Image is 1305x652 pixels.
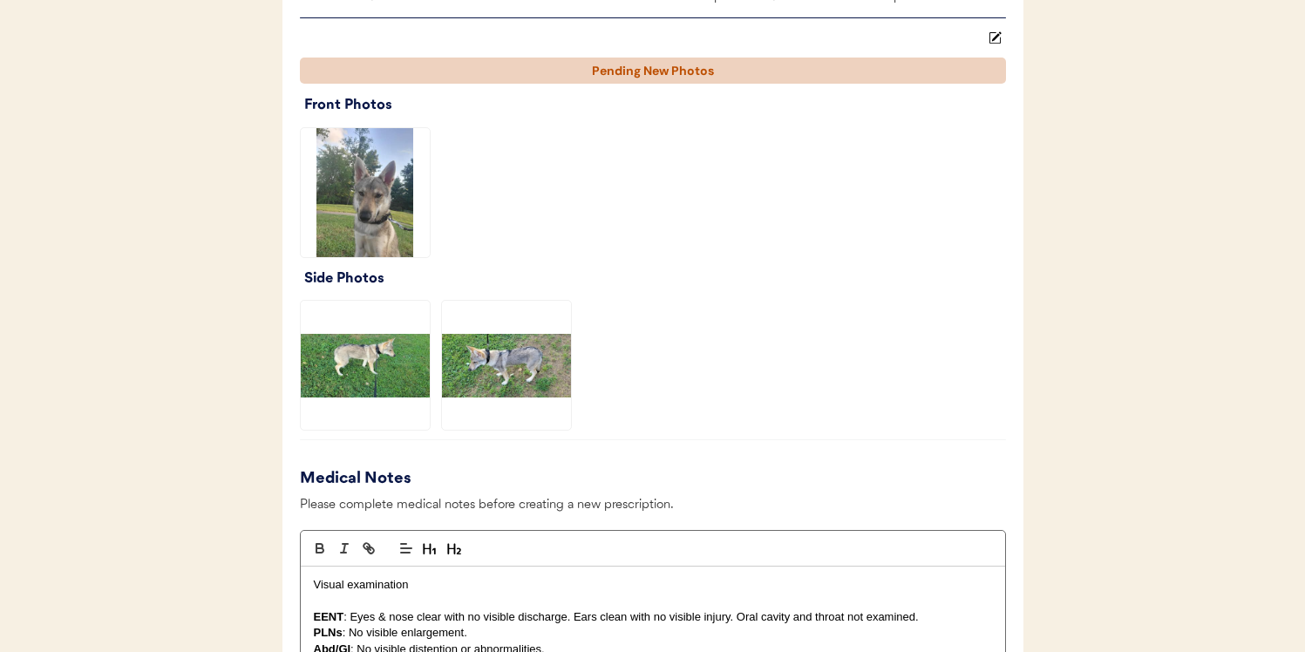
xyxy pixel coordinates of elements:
p: : No visible enlargement. [314,625,992,641]
div: Front Photos [304,93,1006,118]
strong: EENT [314,610,344,623]
span: Text alignment [394,538,418,559]
div: Pending New Photos [307,63,999,80]
img: f6da5086e7515b9a8a8a9366ba7f9473.jpeg [301,301,430,430]
div: Side Photos [304,267,1006,291]
div: Please complete medical notes before creating a new prescription. [300,495,1006,526]
img: 32786fbe5edb91a232a01278744e3024.jpeg [301,128,430,257]
strong: PLNs [314,626,343,639]
img: df9f48a0f0bfe2bb681492f50e69fb66.jpeg [442,301,571,430]
p: Visual examination [314,577,992,593]
div: Medical Notes [300,467,448,491]
p: : Eyes & nose clear with no visible discharge. Ears clean with no visible injury. Oral cavity and... [314,609,992,625]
